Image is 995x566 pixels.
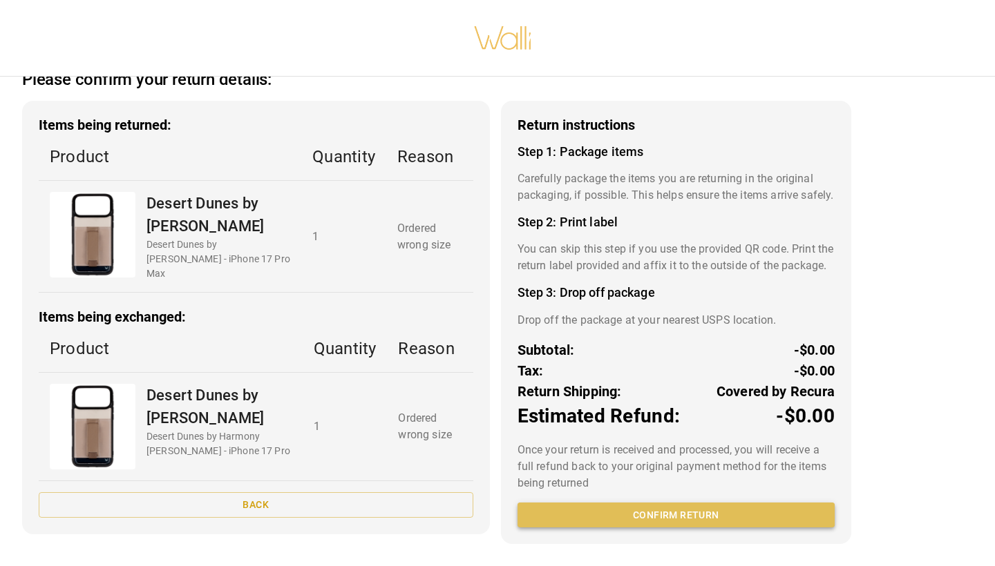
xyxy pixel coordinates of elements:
p: Quantity [312,144,375,169]
button: Confirm return [518,502,835,528]
p: Ordered wrong size [397,220,462,253]
p: Quantity [314,336,377,361]
h2: Please confirm your return details: [22,70,272,90]
p: Desert Dunes by [PERSON_NAME] - iPhone 17 Pro Max [146,237,290,281]
p: Return Shipping: [518,381,622,402]
p: Once your return is received and processed, you will receive a full refund back to your original ... [518,442,835,491]
p: 1 [312,228,375,245]
p: Reason [397,144,462,169]
p: Carefully package the items you are returning in the original packaging, if possible. This helps ... [518,170,835,204]
p: Product [50,144,290,169]
h4: Step 1: Package items [518,144,835,159]
img: walli-inc.myshopify.com [473,8,533,68]
p: 1 [314,418,377,435]
p: You can skip this step if you use the provided QR code. Print the return label provided and affix... [518,241,835,274]
p: -$0.00 [776,402,835,431]
h3: Items being returned: [39,117,473,133]
p: Reason [398,336,462,361]
p: Desert Dunes by Harmony [PERSON_NAME] - iPhone 17 Pro [146,429,292,458]
p: -$0.00 [794,340,835,360]
p: Subtotal: [518,340,575,360]
h3: Return instructions [518,117,835,133]
p: -$0.00 [794,360,835,381]
p: Ordered wrong size [398,410,462,443]
p: Estimated Refund: [518,402,680,431]
button: Back [39,492,473,518]
h3: Items being exchanged: [39,309,473,325]
h4: Step 2: Print label [518,215,835,230]
p: Desert Dunes by [PERSON_NAME] [146,384,292,429]
p: Product [50,336,292,361]
p: Covered by Recura [717,381,835,402]
p: Tax: [518,360,544,381]
p: Desert Dunes by [PERSON_NAME] [146,192,290,237]
p: Drop off the package at your nearest USPS location. [518,312,835,329]
h4: Step 3: Drop off package [518,285,835,300]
